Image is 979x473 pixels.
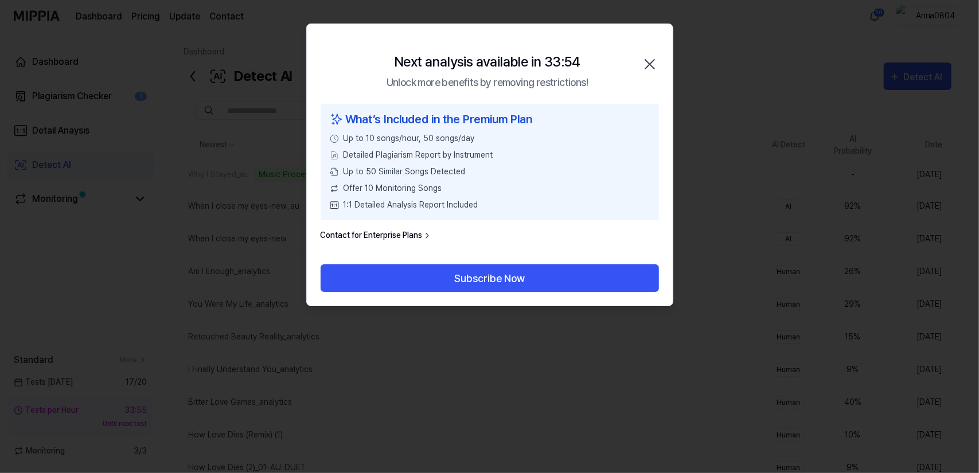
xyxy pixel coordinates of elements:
[330,151,339,160] img: File Select
[344,149,493,161] span: Detailed Plagiarism Report by Instrument
[387,75,588,90] div: Unlock more benefits by removing restrictions!
[344,166,466,178] span: Up to 50 Similar Songs Detected
[394,52,580,72] div: Next analysis available in 33:54
[344,132,475,144] span: Up to 10 songs/hour, 50 songs/day
[321,264,659,292] button: Subscribe Now
[330,111,650,128] div: What’s Included in the Premium Plan
[344,199,478,211] span: 1:1 Detailed Analysis Report Included
[344,182,442,194] span: Offer 10 Monitoring Songs
[321,229,432,241] a: Contact for Enterprise Plans
[330,111,344,128] img: sparkles icon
